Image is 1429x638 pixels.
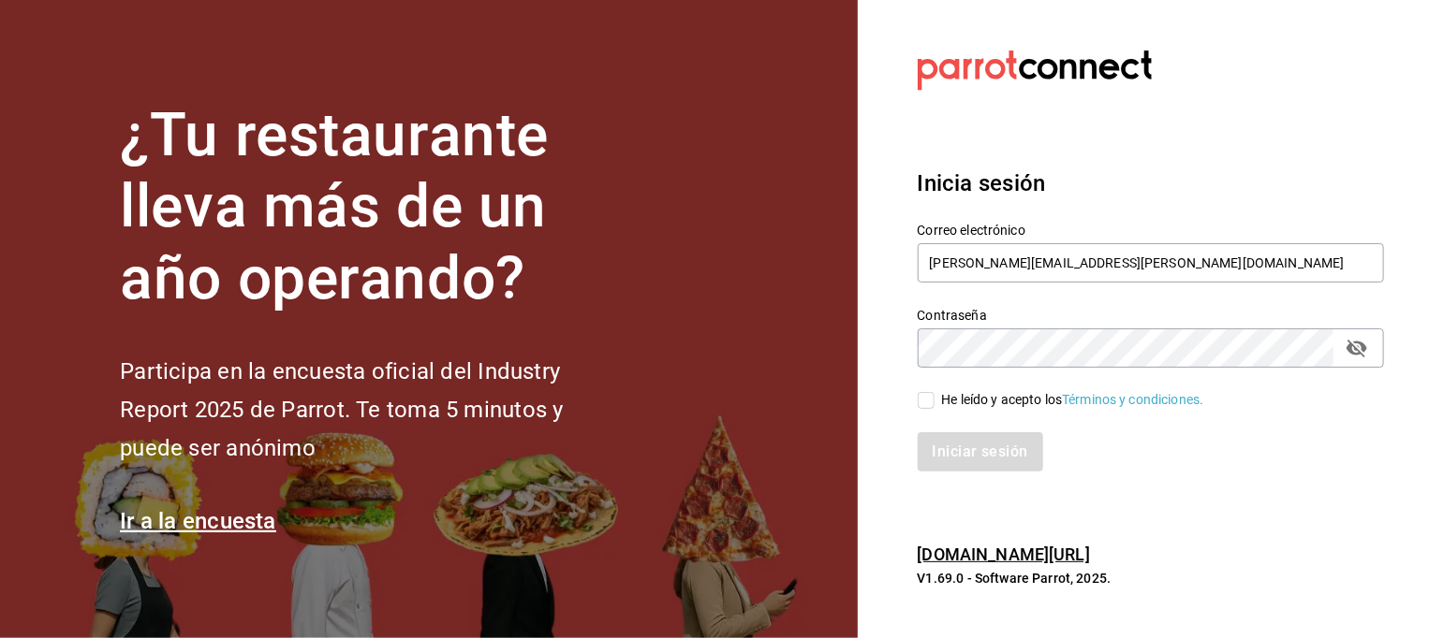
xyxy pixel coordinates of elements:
[918,224,1385,237] label: Correo electrónico
[918,243,1385,283] input: Ingresa tu correo electrónico
[942,390,1204,410] div: He leído y acepto los
[918,544,1090,564] a: [DOMAIN_NAME][URL]
[918,309,1385,322] label: Contraseña
[918,569,1384,587] p: V1.69.0 - Software Parrot, 2025.
[120,353,626,467] h2: Participa en la encuesta oficial del Industry Report 2025 de Parrot. Te toma 5 minutos y puede se...
[1341,332,1373,364] button: Campo de contraseña
[918,167,1384,200] h3: Inicia sesión
[120,508,276,534] a: Ir a la encuesta
[120,100,626,315] h1: ¿Tu restaurante lleva más de un año operando?
[1062,392,1203,407] a: Términos y condiciones.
